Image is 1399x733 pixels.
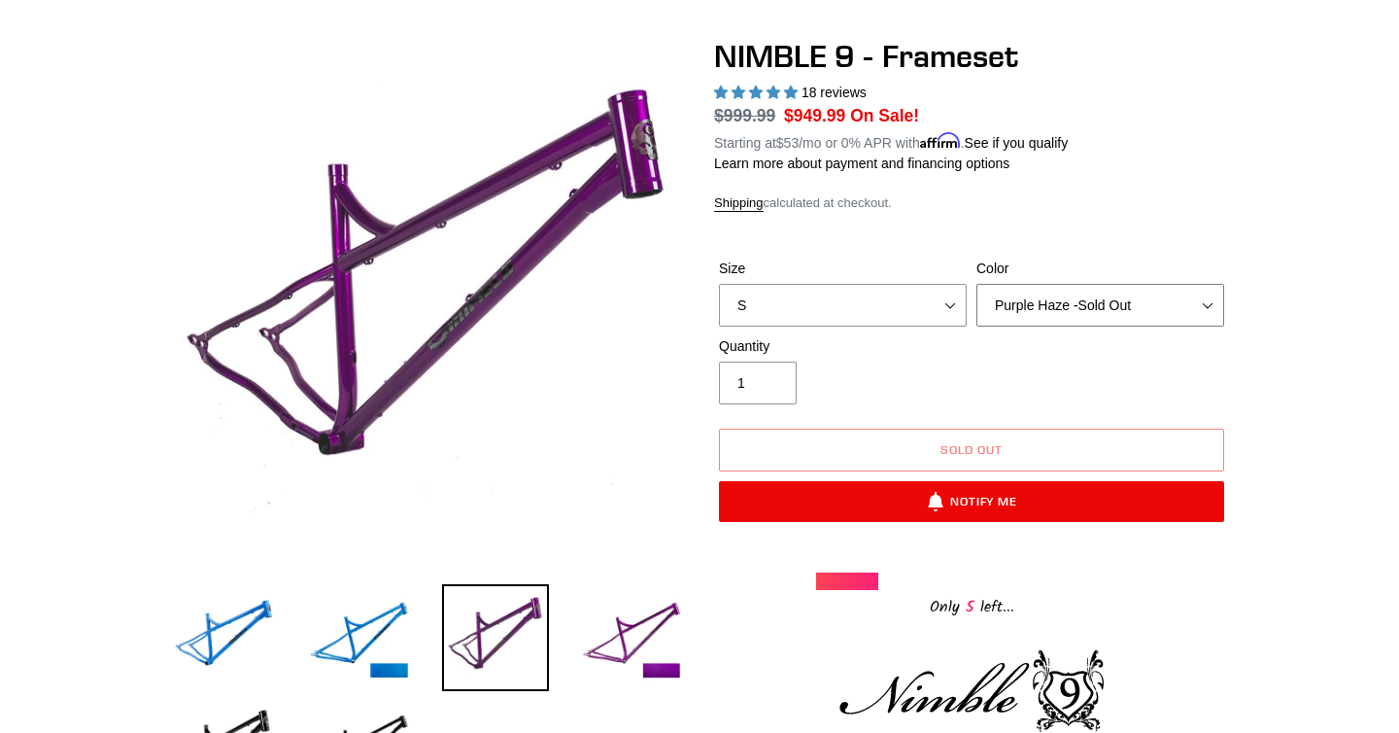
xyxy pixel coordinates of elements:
span: Affirm [920,132,961,149]
span: 5 [960,595,980,619]
span: 4.89 stars [714,85,802,100]
h1: NIMBLE 9 - Frameset [714,38,1229,75]
div: calculated at checkout. [714,193,1229,213]
img: Load image into Gallery viewer, NIMBLE 9 - Frameset [306,584,413,691]
div: Only left... [816,590,1127,620]
button: Sold out [719,429,1224,471]
button: Notify Me [719,481,1224,522]
label: Size [719,259,967,279]
img: Load image into Gallery viewer, NIMBLE 9 - Frameset [442,584,549,691]
a: See if you qualify - Learn more about Affirm Financing (opens in modal) [965,135,1069,151]
span: $949.99 [784,106,845,125]
a: Learn more about payment and financing options [714,156,1009,171]
span: 18 reviews [802,85,867,100]
a: Shipping [714,195,764,212]
label: Color [976,259,1224,279]
img: Load image into Gallery viewer, NIMBLE 9 - Frameset [578,584,685,691]
span: On Sale! [850,103,919,128]
img: Load image into Gallery viewer, NIMBLE 9 - Frameset [170,584,277,691]
span: Sold out [940,442,1003,457]
s: $999.99 [714,106,775,125]
label: Quantity [719,336,967,357]
p: Starting at /mo or 0% APR with . [714,128,1068,154]
span: $53 [776,135,799,151]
